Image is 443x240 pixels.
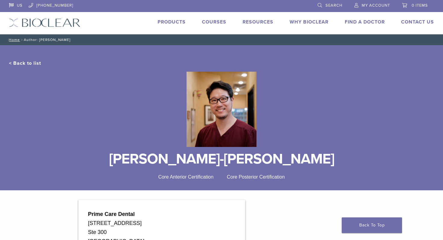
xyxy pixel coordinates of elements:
[243,19,273,25] a: Resources
[7,38,20,42] a: Home
[9,152,434,166] h1: [PERSON_NAME]-[PERSON_NAME]
[401,19,434,25] a: Contact Us
[5,34,438,45] nav: Author: [PERSON_NAME]
[290,19,328,25] a: Why Bioclear
[202,19,226,25] a: Courses
[227,174,285,179] span: Core Posterior Certification
[9,18,80,27] img: Bioclear
[88,211,135,217] strong: Prime Care Dental
[9,60,41,66] a: < Back to list
[158,19,186,25] a: Products
[20,38,24,41] span: /
[325,3,342,8] span: Search
[412,3,428,8] span: 0 items
[345,19,385,25] a: Find A Doctor
[158,174,213,179] span: Core Anterior Certification
[88,219,236,228] div: [STREET_ADDRESS]
[187,72,256,147] img: Bioclear
[88,228,236,237] div: Ste 300
[342,217,402,233] a: Back To Top
[362,3,390,8] span: My Account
